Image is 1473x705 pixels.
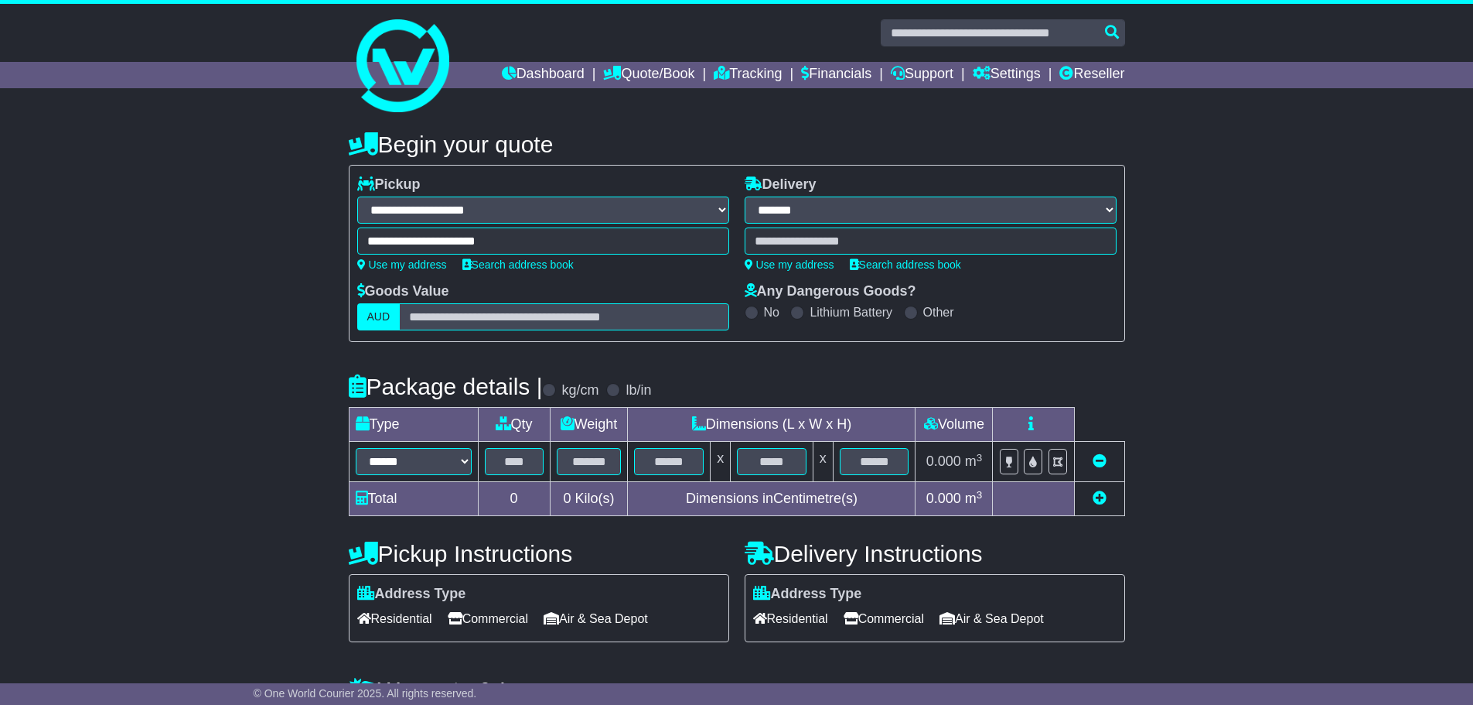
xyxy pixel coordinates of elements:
label: Delivery [745,176,817,193]
a: Dashboard [502,62,585,88]
a: Financials [801,62,871,88]
a: Search address book [462,258,574,271]
span: m [965,491,983,506]
span: Residential [357,607,432,631]
sup: 3 [977,452,983,464]
span: Residential [753,607,828,631]
label: Goods Value [357,283,449,300]
span: Air & Sea Depot [544,607,648,631]
span: Air & Sea Depot [939,607,1044,631]
a: Quote/Book [603,62,694,88]
h4: Warranty & Insurance [349,677,1125,703]
sup: 3 [977,489,983,501]
a: Tracking [714,62,782,88]
a: Remove this item [1093,453,1106,469]
a: Add new item [1093,491,1106,506]
a: Reseller [1059,62,1124,88]
label: AUD [357,303,401,330]
label: lb/in [626,382,651,399]
td: Dimensions (L x W x H) [628,408,916,442]
label: Address Type [357,586,466,603]
td: Kilo(s) [550,482,628,516]
label: kg/cm [561,382,598,399]
a: Use my address [745,258,834,271]
label: Pickup [357,176,421,193]
td: Dimensions in Centimetre(s) [628,482,916,516]
td: Total [349,482,478,516]
span: Commercial [448,607,528,631]
td: Volume [916,408,993,442]
td: x [711,442,731,482]
h4: Delivery Instructions [745,541,1125,566]
span: © One World Courier 2025. All rights reserved. [254,687,477,700]
label: Any Dangerous Goods? [745,283,916,300]
span: 0.000 [926,453,961,469]
td: x [813,442,833,482]
label: Other [923,305,954,320]
label: No [764,305,779,320]
h4: Pickup Instructions [349,541,729,566]
td: Weight [550,408,628,442]
h4: Package details | [349,374,543,399]
a: Search address book [850,258,961,271]
span: Commercial [844,607,924,631]
td: 0 [478,482,550,516]
a: Support [891,62,953,88]
h4: Begin your quote [349,132,1125,157]
td: Type [349,408,478,442]
label: Lithium Battery [810,305,892,320]
span: 0 [563,491,571,506]
span: 0.000 [926,491,961,506]
a: Settings [973,62,1041,88]
label: Address Type [753,586,862,603]
td: Qty [478,408,550,442]
span: m [965,453,983,469]
a: Use my address [357,258,447,271]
